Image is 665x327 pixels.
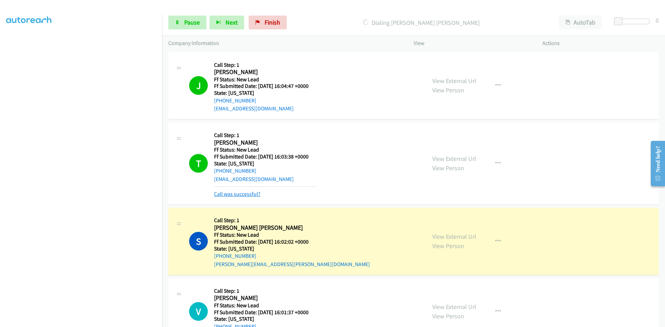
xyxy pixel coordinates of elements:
[618,19,649,24] div: Delay between calls (in seconds)
[214,261,370,267] a: [PERSON_NAME][EMAIL_ADDRESS][PERSON_NAME][DOMAIN_NAME]
[214,62,317,69] h5: Call Step: 1
[214,153,317,160] h5: Ff Submitted Date: [DATE] 16:03:38 +0000
[168,39,401,47] p: Company Information
[214,176,294,182] a: [EMAIL_ADDRESS][DOMAIN_NAME]
[214,90,317,97] h5: State: [US_STATE]
[432,155,476,163] a: View External Url
[225,18,238,26] span: Next
[432,164,464,172] a: View Person
[214,302,317,309] h5: Ff Status: New Lead
[214,139,317,147] h2: [PERSON_NAME]
[214,83,317,90] h5: Ff Submitted Date: [DATE] 16:04:47 +0000
[432,86,464,94] a: View Person
[189,302,208,321] h1: V
[414,39,530,47] p: View
[645,136,665,191] iframe: Resource Center
[189,76,208,95] h1: J
[214,160,317,167] h5: State: [US_STATE]
[265,18,280,26] span: Finish
[214,316,317,323] h5: State: [US_STATE]
[184,18,200,26] span: Pause
[214,217,370,224] h5: Call Step: 1
[432,303,476,311] a: View External Url
[210,16,244,29] button: Next
[542,39,659,47] p: Actions
[214,238,370,245] h5: Ff Submitted Date: [DATE] 16:02:02 +0000
[214,294,317,302] h2: [PERSON_NAME]
[432,233,476,240] a: View External Url
[559,16,602,29] button: AutoTab
[214,309,317,316] h5: Ff Submitted Date: [DATE] 16:01:37 +0000
[432,77,476,85] a: View External Url
[214,167,256,174] a: [PHONE_NUMBER]
[432,312,464,320] a: View Person
[214,132,317,139] h5: Call Step: 1
[214,245,370,252] h5: State: [US_STATE]
[214,105,294,112] a: [EMAIL_ADDRESS][DOMAIN_NAME]
[214,76,317,83] h5: Ff Status: New Lead
[214,231,370,238] h5: Ff Status: New Lead
[656,16,659,25] div: 0
[214,288,317,294] h5: Call Step: 1
[214,68,317,76] h2: [PERSON_NAME]
[189,232,208,251] h1: S
[214,191,260,197] a: Call was successful?
[214,146,317,153] h5: Ff Status: New Lead
[189,154,208,173] h1: T
[214,253,256,259] a: [PHONE_NUMBER]
[249,16,287,29] a: Finish
[432,242,464,250] a: View Person
[214,224,317,232] h2: [PERSON_NAME] [PERSON_NAME]
[214,97,256,104] a: [PHONE_NUMBER]
[168,16,206,29] a: Pause
[296,18,547,27] p: Dialing [PERSON_NAME] [PERSON_NAME]
[189,302,208,321] div: The call is yet to be attempted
